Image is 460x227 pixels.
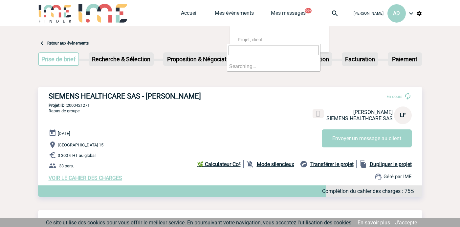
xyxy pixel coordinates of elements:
a: VOIR LE CAHIER DES CHARGES [49,175,122,181]
p: 2000421271 [38,103,422,108]
a: J'accepte [395,219,417,226]
p: Prise de brief [39,53,79,65]
b: Transférer le projet [310,161,354,167]
span: [PERSON_NAME] [353,109,393,115]
p: Paiement [388,53,421,65]
span: [PERSON_NAME] [354,11,383,16]
p: Facturation [342,53,378,65]
a: Mes messages [271,10,306,19]
button: Envoyer un message au client [322,129,412,147]
p: Proposition & Négociation [164,53,238,65]
span: SIEMENS HEALTHCARE SAS [326,115,393,122]
b: Mode silencieux [257,161,294,167]
a: Accueil [181,10,198,19]
img: support.png [374,173,382,180]
a: En savoir plus [358,219,390,226]
img: file_copy-black-24dp.png [359,160,367,168]
span: Projet, client [238,37,263,42]
span: 33 pers. [59,163,74,168]
h3: SIEMENS HEALTHCARE SAS - [PERSON_NAME] [49,92,246,100]
span: 3 300 € HT au global [58,153,96,158]
b: 🌿 Calculateur Co² [197,161,241,167]
span: Repas de groupe [49,108,80,113]
img: portable.png [315,111,321,117]
span: Géré par IME [383,174,412,180]
span: Ce site utilise des cookies pour vous offrir le meilleur service. En poursuivant votre navigation... [46,219,353,226]
span: [GEOGRAPHIC_DATA] 15 [58,142,103,147]
button: 99+ [305,8,312,13]
b: Projet ID : [49,103,67,108]
a: Mes événements [215,10,254,19]
li: Searching… [227,61,320,71]
span: En cours [386,94,403,99]
span: [DATE] [58,131,70,136]
p: Recherche & Sélection [89,53,153,65]
span: AD [393,10,400,16]
span: LF [400,112,406,118]
a: Retour aux événements [47,41,89,46]
a: 🌿 Calculateur Co² [197,160,244,168]
img: IME-Finder [38,4,72,23]
b: Dupliquer le projet [370,161,412,167]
